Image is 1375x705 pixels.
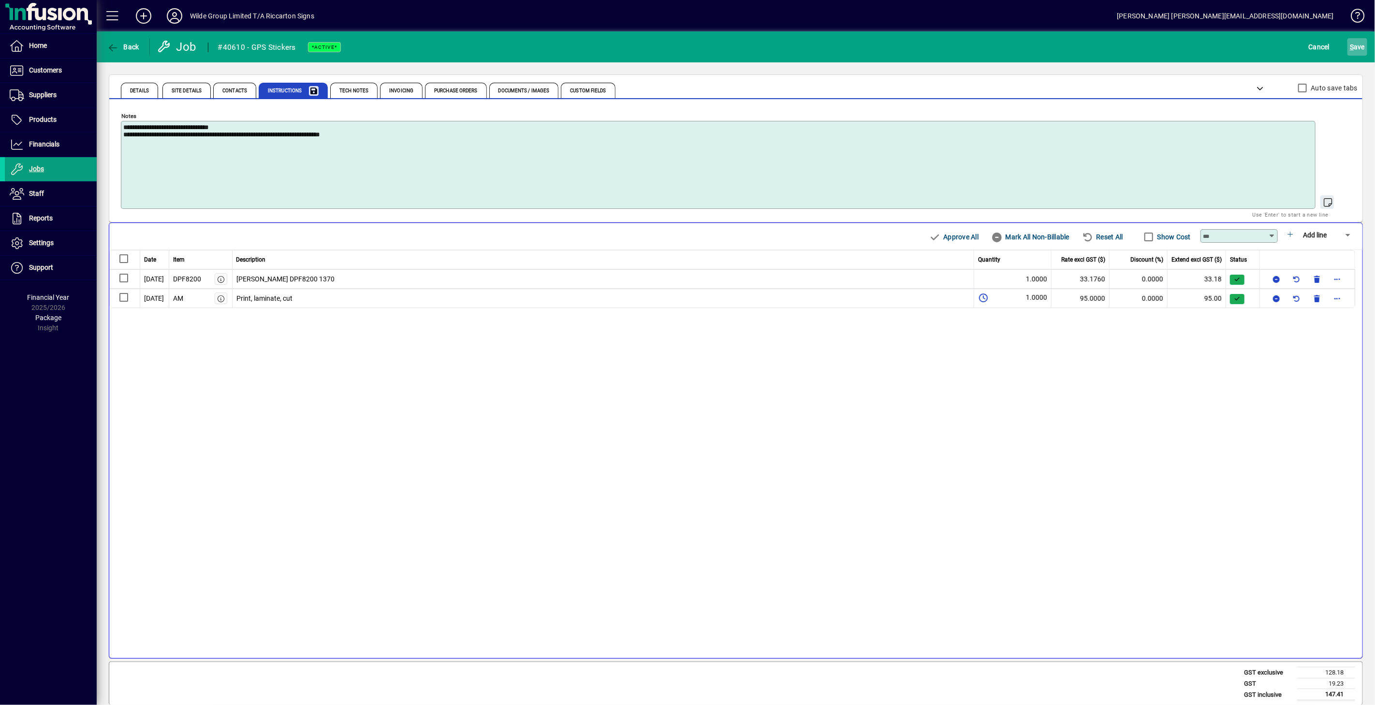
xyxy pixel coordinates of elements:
span: Item [173,255,185,264]
a: Home [5,34,97,58]
span: Add line [1303,231,1327,239]
span: 1.0000 [1026,274,1047,284]
span: Tech Notes [339,88,368,93]
div: Job [157,39,198,55]
a: Support [5,256,97,280]
span: Documents / Images [498,88,550,93]
span: Description [236,255,266,264]
td: [DATE] [140,269,169,289]
span: Cancel [1309,39,1330,55]
span: Home [29,42,47,49]
span: Settings [29,239,54,247]
div: #40610 - GPS Stickers [218,40,296,55]
span: Status [1230,255,1247,264]
label: Auto save tabs [1309,83,1358,93]
button: Add [128,7,159,25]
a: Staff [5,182,97,206]
span: Date [144,255,156,264]
td: 0.0000 [1110,289,1168,308]
td: GST inclusive [1239,689,1297,701]
td: 95.0000 [1052,289,1110,308]
button: Back [104,38,142,56]
a: Financials [5,132,97,157]
td: 19.23 [1297,678,1355,689]
div: Wilde Group Limited T/A Riccarton Signs [190,8,314,24]
span: Custom Fields [570,88,606,93]
button: Cancel [1306,38,1332,56]
td: 33.1760 [1052,269,1110,289]
td: GST exclusive [1239,667,1297,678]
button: Reset All [1078,228,1127,246]
td: [DATE] [140,289,169,308]
td: 0.0000 [1110,269,1168,289]
span: Package [35,314,61,322]
span: Products [29,116,57,123]
mat-label: Notes [121,113,136,119]
span: Financials [29,140,59,148]
span: Invoicing [389,88,413,93]
a: Suppliers [5,83,97,107]
td: 95.00 [1168,289,1226,308]
span: Reset All [1082,229,1123,245]
span: ave [1350,39,1365,55]
td: 147.41 [1297,689,1355,701]
span: Approve All [929,229,979,245]
td: 33.18 [1168,269,1226,289]
label: Show Cost [1156,232,1191,242]
a: Knowledge Base [1344,2,1363,33]
span: Financial Year [28,294,70,301]
span: Support [29,264,53,271]
span: Mark All Non-Billable [991,229,1069,245]
td: [PERSON_NAME] DPF8200 1370 [233,269,975,289]
span: Reports [29,214,53,222]
span: Jobs [29,165,44,173]
a: Settings [5,231,97,255]
button: Mark All Non-Billable [987,228,1073,246]
a: Reports [5,206,97,231]
a: Customers [5,59,97,83]
button: Approve All [925,228,982,246]
button: Profile [159,7,190,25]
a: Products [5,108,97,132]
button: More options [1330,271,1345,287]
div: [PERSON_NAME] [PERSON_NAME][EMAIL_ADDRESS][DOMAIN_NAME] [1117,8,1334,24]
span: Contacts [222,88,247,93]
span: Back [107,43,139,51]
span: Instructions [268,88,302,93]
button: More options [1330,291,1345,306]
span: Discount (%) [1130,255,1163,264]
app-page-header-button: Back [97,38,150,56]
span: 1.0000 [1026,293,1047,304]
mat-hint: Use 'Enter' to start a new line [1253,209,1329,220]
button: Save [1347,38,1367,56]
span: Details [130,88,149,93]
span: Purchase Orders [434,88,478,93]
div: DPF8200 [173,274,201,284]
td: GST [1239,678,1297,689]
span: Quantity [978,255,1000,264]
span: Customers [29,66,62,74]
div: AM [173,294,183,304]
td: Print, laminate, cut [233,289,975,308]
span: Site Details [172,88,202,93]
span: Suppliers [29,91,57,99]
span: Rate excl GST ($) [1061,255,1105,264]
span: S [1350,43,1354,51]
span: Staff [29,190,44,197]
td: 128.18 [1297,667,1355,678]
span: Extend excl GST ($) [1171,255,1222,264]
